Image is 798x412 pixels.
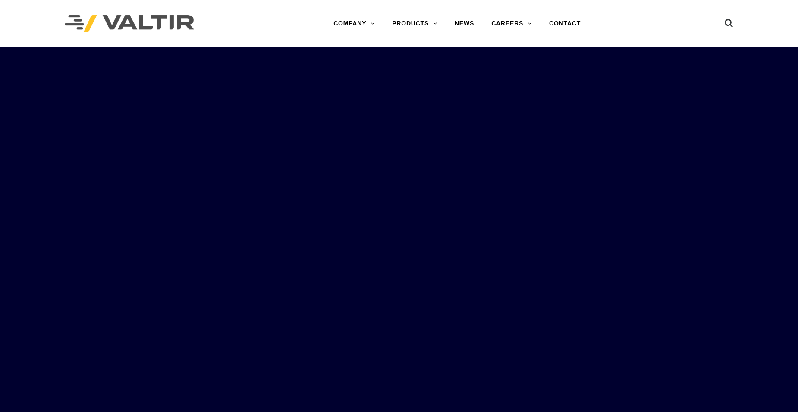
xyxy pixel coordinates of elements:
a: CAREERS [483,15,540,32]
img: Valtir [65,15,194,33]
a: CONTACT [540,15,589,32]
a: COMPANY [325,15,383,32]
a: PRODUCTS [383,15,446,32]
a: NEWS [446,15,483,32]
